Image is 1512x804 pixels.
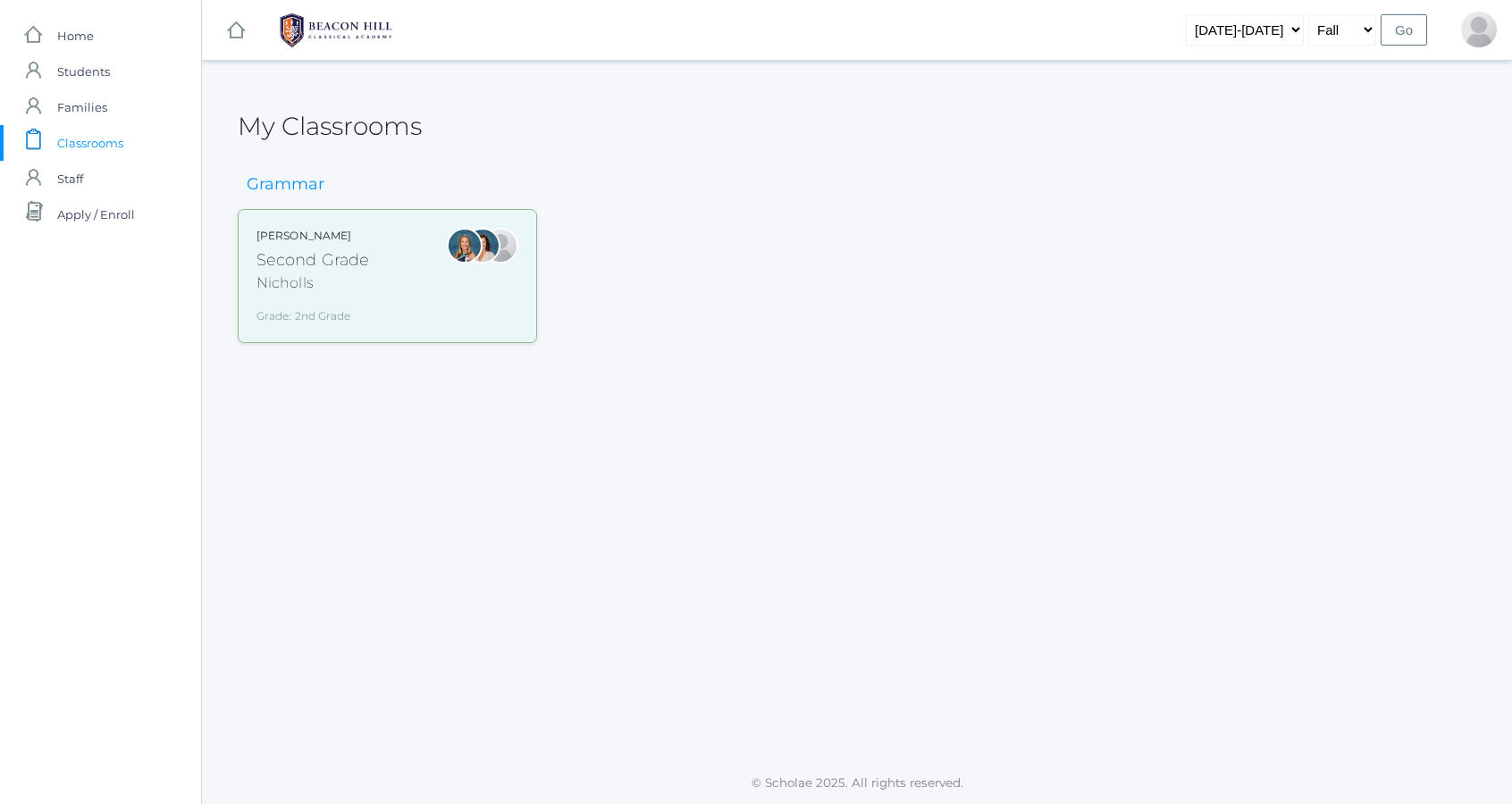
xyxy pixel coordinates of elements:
span: Apply / Enroll [57,197,135,232]
span: Classrooms [57,125,123,161]
p: © Scholae 2025. All rights reserved. [202,774,1512,791]
h2: My Classrooms [238,113,422,140]
div: Cari Burke [465,228,500,264]
div: Courtney Nicholls [447,228,483,264]
div: Sarah Armstrong [483,228,518,264]
div: [PERSON_NAME] [256,228,369,244]
span: Students [57,54,110,89]
h3: Grammar [238,176,333,194]
span: Home [57,18,94,54]
span: Families [57,89,107,125]
div: Second Grade [256,248,369,272]
span: Staff [57,161,83,197]
div: Grade: 2nd Grade [256,301,369,324]
div: Nicholls [256,272,369,294]
img: 1_BHCALogos-05.png [269,8,403,53]
div: Grace Sun [1461,12,1497,47]
input: Go [1381,14,1427,46]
